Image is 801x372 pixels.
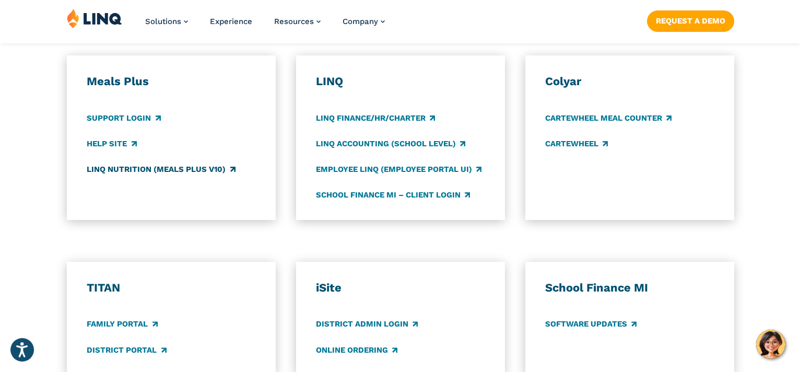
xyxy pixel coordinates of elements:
span: Resources [274,17,314,26]
a: District Portal [87,344,166,356]
a: CARTEWHEEL Meal Counter [545,112,672,124]
a: Help Site [87,138,136,149]
a: Software Updates [545,319,637,330]
h3: School Finance MI [545,281,714,295]
a: Request a Demo [647,10,734,31]
a: Solutions [145,17,188,26]
a: CARTEWHEEL [545,138,608,149]
a: Online Ordering [316,344,397,356]
span: Company [343,17,378,26]
a: Experience [210,17,252,26]
a: Resources [274,17,321,26]
button: Hello, have a question? Let’s chat. [756,330,785,359]
h3: Colyar [545,74,714,89]
h3: LINQ [316,74,485,89]
a: Company [343,17,385,26]
a: Employee LINQ (Employee Portal UI) [316,164,481,175]
nav: Button Navigation [647,8,734,31]
a: Family Portal [87,319,157,330]
a: District Admin Login [316,319,418,330]
h3: Meals Plus [87,74,256,89]
a: LINQ Accounting (school level) [316,138,465,149]
nav: Primary Navigation [145,8,385,43]
a: Support Login [87,112,160,124]
img: LINQ | K‑12 Software [67,8,122,28]
span: Solutions [145,17,181,26]
h3: iSite [316,281,485,295]
a: LINQ Nutrition (Meals Plus v10) [87,164,235,175]
a: School Finance MI – Client Login [316,189,470,201]
a: LINQ Finance/HR/Charter [316,112,435,124]
h3: TITAN [87,281,256,295]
